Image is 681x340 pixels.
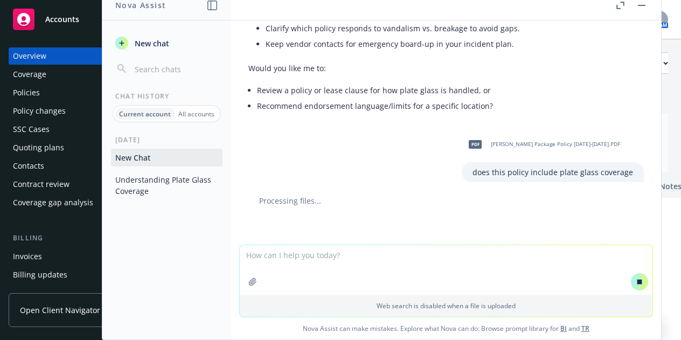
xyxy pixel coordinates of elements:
[45,15,79,24] span: Accounts
[469,140,482,148] span: PDF
[178,109,214,119] p: All accounts
[266,20,644,36] li: Clarify which policy responds to vandalism vs. breakage to avoid gaps.
[9,102,142,120] a: Policy changes
[491,141,620,148] span: [PERSON_NAME] Package Policy [DATE]-[DATE].PDF
[13,194,93,211] div: Coverage gap analysis
[9,248,142,265] a: Invoices
[9,194,142,211] a: Coverage gap analysis
[9,176,142,193] a: Contract review
[9,47,142,65] a: Overview
[111,33,223,53] button: New chat
[111,149,223,166] button: New Chat
[9,4,142,34] a: Accounts
[9,84,142,101] a: Policies
[133,38,169,49] span: New chat
[472,166,633,178] p: does this policy include plate glass coverage
[235,317,657,339] span: Nova Assist can make mistakes. Explore what Nova can do: Browse prompt library for and
[13,47,46,65] div: Overview
[257,82,644,98] li: Review a policy or lease clause for how plate glass is handled, or
[20,304,100,316] span: Open Client Navigator
[9,157,142,175] a: Contacts
[13,266,67,283] div: Billing updates
[462,131,622,158] div: PDF[PERSON_NAME] Package Policy [DATE]-[DATE].PDF
[266,36,644,52] li: Keep vendor contacts for emergency board-up in your incident plan.
[13,84,40,101] div: Policies
[119,109,171,119] p: Current account
[13,66,46,83] div: Coverage
[9,266,142,283] a: Billing updates
[13,176,70,193] div: Contract review
[257,98,644,114] li: Recommend endorsement language/limits for a specific location?
[9,121,142,138] a: SSC Cases
[111,171,223,200] button: Understanding Plate Glass Coverage
[581,324,589,333] a: TR
[102,92,231,101] div: Chat History
[133,61,218,77] input: Search chats
[9,139,142,156] a: Quoting plans
[248,195,644,206] div: Processing files...
[9,66,142,83] a: Coverage
[248,63,644,74] p: Would you like me to:
[13,121,50,138] div: SSC Cases
[9,233,142,244] div: Billing
[246,301,646,310] p: Web search is disabled when a file is uploaded
[560,324,567,333] a: BI
[102,135,231,144] div: [DATE]
[13,248,42,265] div: Invoices
[13,102,66,120] div: Policy changes
[13,139,64,156] div: Quoting plans
[13,157,44,175] div: Contacts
